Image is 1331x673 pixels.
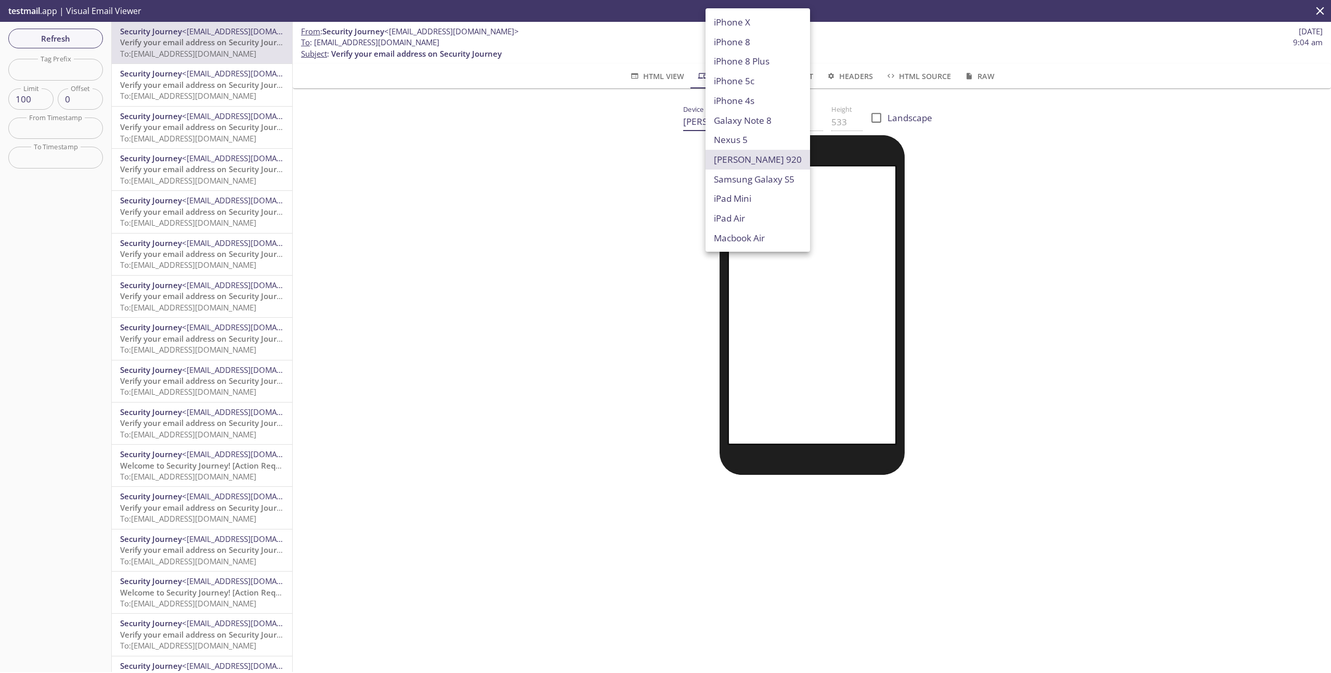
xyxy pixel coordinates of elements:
li: Samsung Galaxy S5 [706,170,810,189]
li: Macbook Air [706,228,810,248]
li: iPad Mini [706,189,810,209]
li: iPhone 4s [706,91,810,111]
li: Nexus 5 [706,130,810,150]
li: iPhone 8 Plus [706,51,810,71]
li: Galaxy Note 8 [706,111,810,131]
li: iPhone 5c [706,71,810,91]
li: iPhone 8 [706,32,810,52]
li: [PERSON_NAME] 920 [706,150,810,170]
li: iPhone X [706,12,810,32]
li: iPad Air [706,209,810,228]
